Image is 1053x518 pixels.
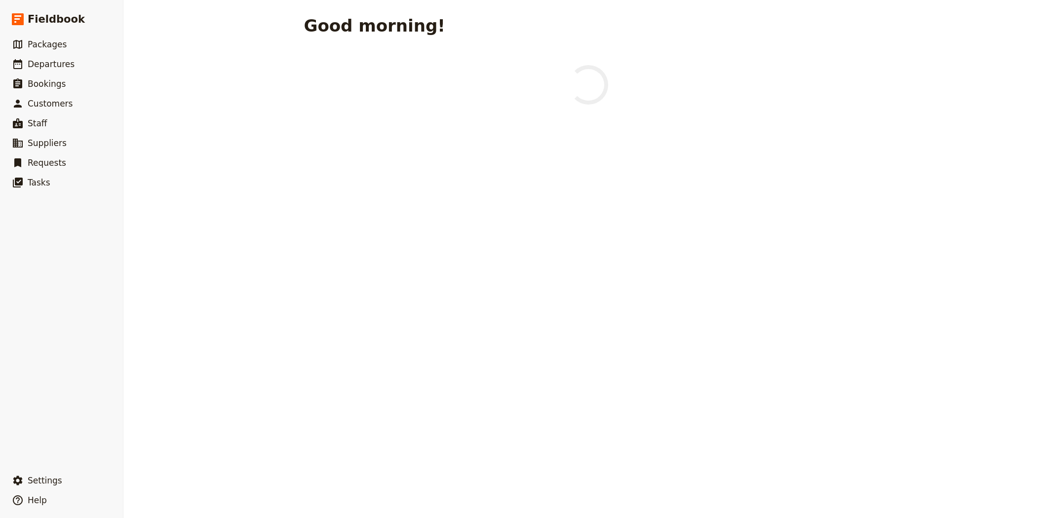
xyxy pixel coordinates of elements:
span: Packages [28,39,67,49]
span: Staff [28,118,47,128]
span: Tasks [28,178,50,187]
span: Customers [28,99,73,109]
span: Suppliers [28,138,67,148]
span: Bookings [28,79,66,89]
span: Departures [28,59,75,69]
h1: Good morning! [304,16,445,36]
span: Settings [28,476,62,485]
span: Help [28,495,47,505]
span: Fieldbook [28,12,85,27]
span: Requests [28,158,66,168]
